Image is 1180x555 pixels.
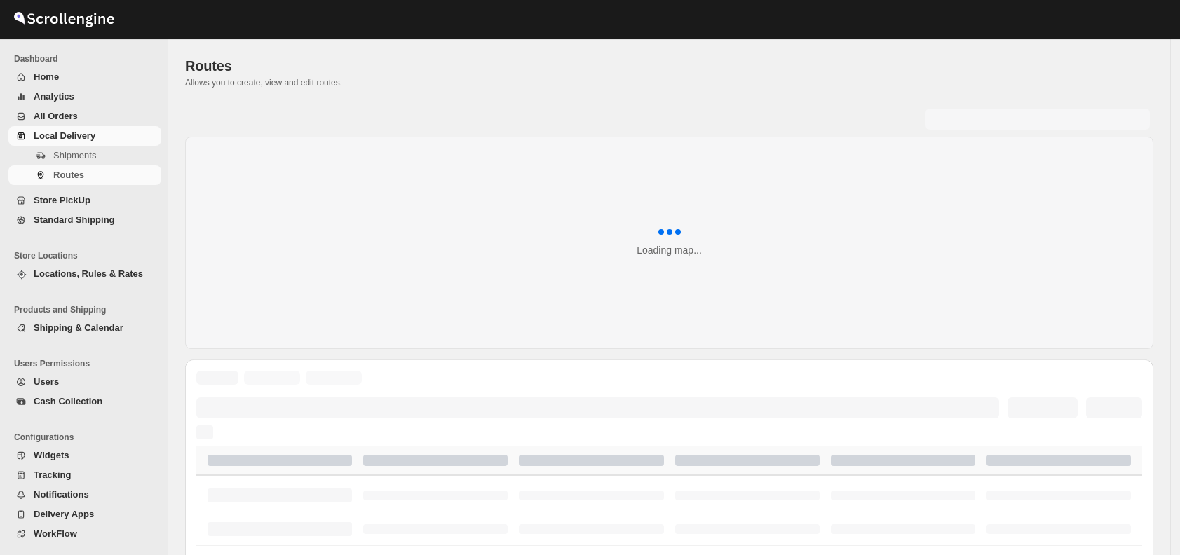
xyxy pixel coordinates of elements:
[34,489,89,500] span: Notifications
[8,146,161,165] button: Shipments
[14,432,161,443] span: Configurations
[8,465,161,485] button: Tracking
[8,67,161,87] button: Home
[34,396,102,406] span: Cash Collection
[8,87,161,107] button: Analytics
[8,392,161,411] button: Cash Collection
[14,53,161,64] span: Dashboard
[34,195,90,205] span: Store PickUp
[185,77,1153,88] p: Allows you to create, view and edit routes.
[34,376,59,387] span: Users
[53,150,96,160] span: Shipments
[8,524,161,544] button: WorkFlow
[185,58,232,74] span: Routes
[34,528,77,539] span: WorkFlow
[34,71,59,82] span: Home
[34,91,74,102] span: Analytics
[34,130,95,141] span: Local Delivery
[8,165,161,185] button: Routes
[14,250,161,261] span: Store Locations
[34,111,78,121] span: All Orders
[8,318,161,338] button: Shipping & Calendar
[8,264,161,284] button: Locations, Rules & Rates
[8,107,161,126] button: All Orders
[637,243,702,257] div: Loading map...
[53,170,84,180] span: Routes
[34,214,115,225] span: Standard Shipping
[8,446,161,465] button: Widgets
[8,505,161,524] button: Delivery Apps
[34,470,71,480] span: Tracking
[34,509,94,519] span: Delivery Apps
[34,268,143,279] span: Locations, Rules & Rates
[8,372,161,392] button: Users
[34,450,69,460] span: Widgets
[14,358,161,369] span: Users Permissions
[14,304,161,315] span: Products and Shipping
[34,322,123,333] span: Shipping & Calendar
[8,485,161,505] button: Notifications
